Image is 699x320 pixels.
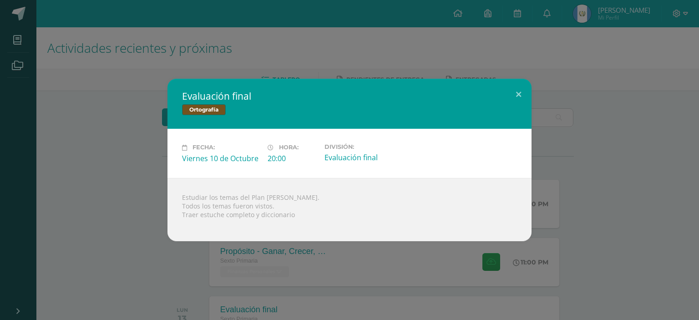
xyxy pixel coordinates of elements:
[182,90,517,102] h2: Evaluación final
[182,104,226,115] span: Ortografía
[324,152,403,163] div: Evaluación final
[506,79,532,110] button: Close (Esc)
[268,153,317,163] div: 20:00
[182,153,260,163] div: Viernes 10 de Octubre
[279,144,299,151] span: Hora:
[192,144,215,151] span: Fecha:
[324,143,403,150] label: División:
[167,178,532,241] div: Estudiar los temas del Plan [PERSON_NAME]. Todos los temas fueron vistos. Traer estuche completo ...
